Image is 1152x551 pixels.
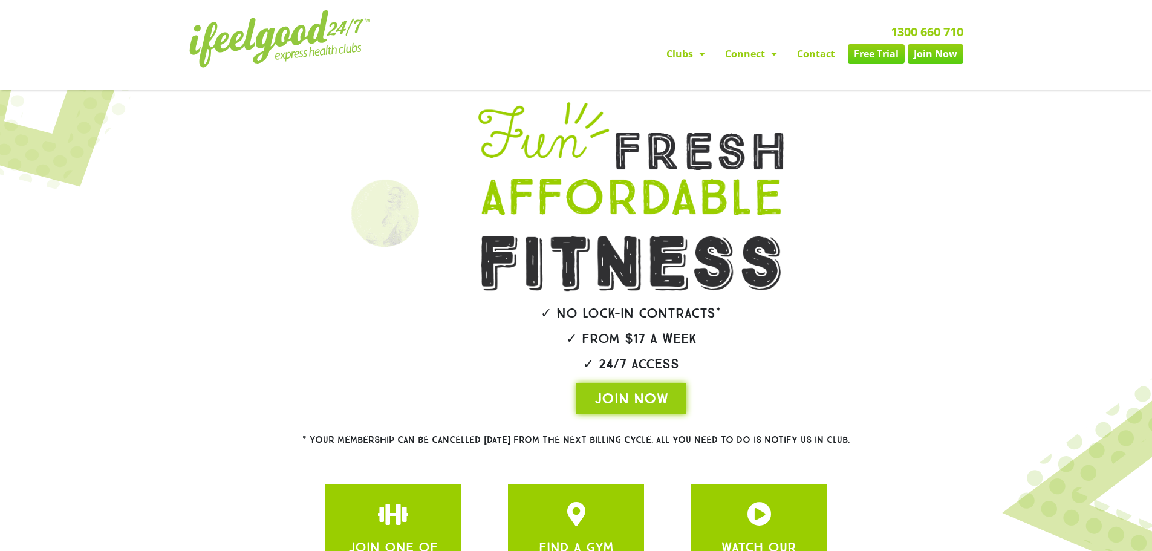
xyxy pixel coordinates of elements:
[464,44,963,64] nav: Menu
[747,502,771,526] a: JOIN ONE OF OUR CLUBS
[594,389,668,408] span: JOIN NOW
[381,502,405,526] a: JOIN ONE OF OUR CLUBS
[787,44,845,64] a: Contact
[715,44,787,64] a: Connect
[891,24,963,40] a: 1300 660 710
[444,307,818,320] h2: ✓ No lock-in contracts*
[444,357,818,371] h2: ✓ 24/7 Access
[564,502,588,526] a: JOIN ONE OF OUR CLUBS
[657,44,715,64] a: Clubs
[848,44,905,64] a: Free Trial
[908,44,963,64] a: Join Now
[444,332,818,345] h2: ✓ From $17 a week
[576,383,686,414] a: JOIN NOW
[259,435,894,445] h2: * Your membership can be cancelled [DATE] from the next billing cycle. All you need to do is noti...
